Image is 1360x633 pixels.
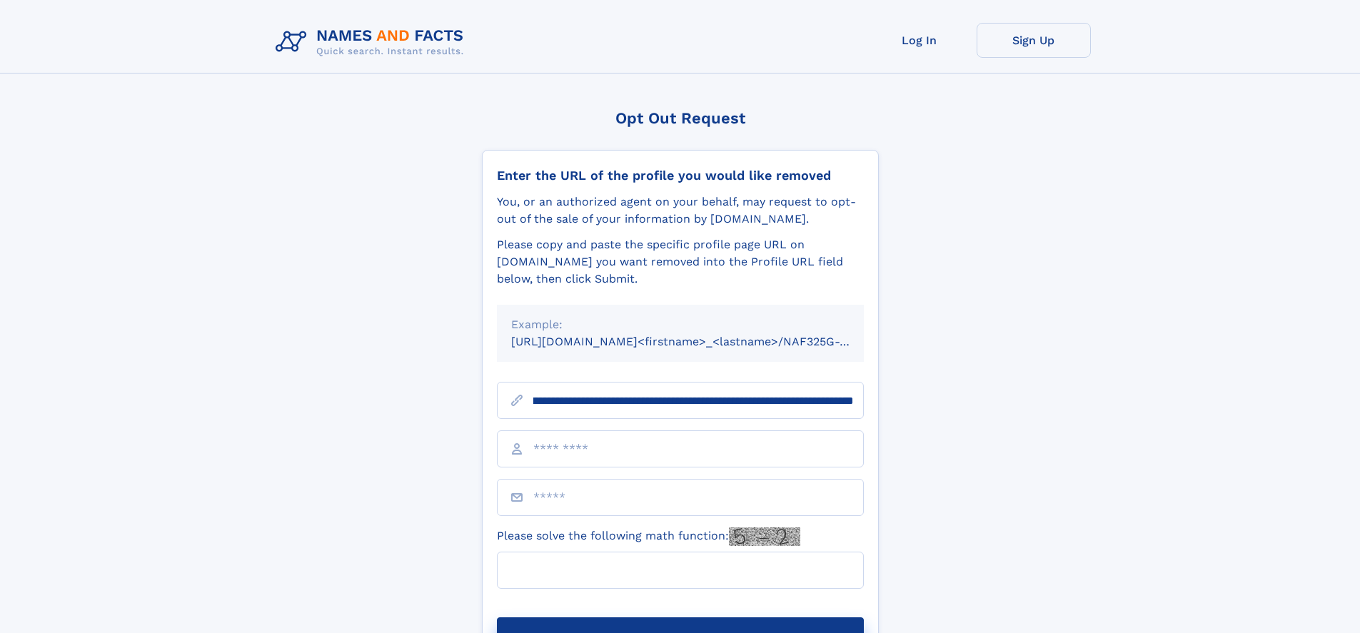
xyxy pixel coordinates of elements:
[497,168,864,183] div: Enter the URL of the profile you would like removed
[497,236,864,288] div: Please copy and paste the specific profile page URL on [DOMAIN_NAME] you want removed into the Pr...
[270,23,475,61] img: Logo Names and Facts
[497,193,864,228] div: You, or an authorized agent on your behalf, may request to opt-out of the sale of your informatio...
[511,335,891,348] small: [URL][DOMAIN_NAME]<firstname>_<lastname>/NAF325G-xxxxxxxx
[977,23,1091,58] a: Sign Up
[862,23,977,58] a: Log In
[482,109,879,127] div: Opt Out Request
[497,527,800,546] label: Please solve the following math function:
[511,316,850,333] div: Example:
